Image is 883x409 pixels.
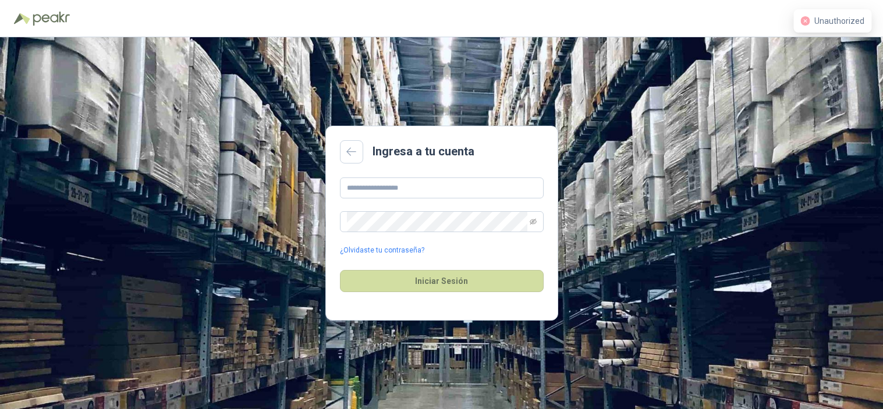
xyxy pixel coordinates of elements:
span: eye-invisible [530,218,537,225]
span: close-circle [800,16,810,26]
span: Unauthorized [814,16,864,26]
h2: Ingresa a tu cuenta [373,143,474,161]
img: Peakr [33,12,70,26]
a: ¿Olvidaste tu contraseña? [340,245,424,256]
button: Iniciar Sesión [340,270,544,292]
img: Logo [14,13,30,24]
